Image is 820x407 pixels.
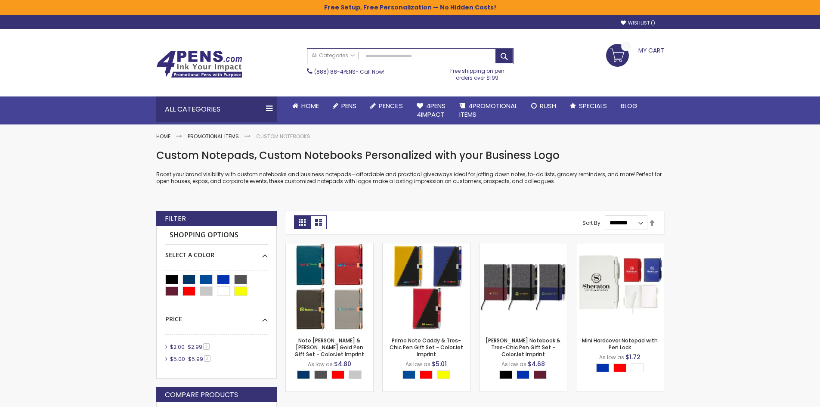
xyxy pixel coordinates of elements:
[285,96,326,115] a: Home
[534,370,547,379] div: Dark Red
[501,360,526,368] span: As low as
[156,171,664,185] p: Boost your brand visibility with custom notebooks and business notepads—affordable and practical ...
[297,370,366,381] div: Select A Color
[314,68,384,75] span: - Call Now!
[459,101,517,119] span: 4PROMOTIONAL ITEMS
[452,96,524,124] a: 4PROMOTIONALITEMS
[499,370,512,379] div: Black
[168,355,214,363] a: $5.00-$5.993
[170,343,185,351] span: $2.00
[308,360,333,368] span: As low as
[383,243,470,331] img: Primo Note Caddy & Tres-Chic Pen Gift Set - ColorJet Imprint
[301,101,319,110] span: Home
[499,370,551,381] div: Select A Color
[156,96,277,122] div: All Categories
[621,101,637,110] span: Blog
[156,133,170,140] a: Home
[379,101,403,110] span: Pencils
[528,360,545,368] span: $4.68
[363,96,410,115] a: Pencils
[165,226,268,245] strong: Shopping Options
[486,337,560,358] a: [PERSON_NAME] Notebook & Tres-Chic Pen Gift Set - ColorJet Imprint
[563,96,614,115] a: Specials
[420,370,433,379] div: Red
[410,96,452,124] a: 4Pens4impact
[314,68,356,75] a: (888) 88-4PENS
[165,390,238,400] strong: Compare Products
[156,149,664,162] h1: Custom Notepads, Custom Notebooks Personalized with your Business Logo
[203,343,210,350] span: 1
[579,101,607,110] span: Specials
[596,364,648,374] div: Select A Color
[582,219,600,226] label: Sort By
[326,96,363,115] a: Pens
[582,337,658,351] a: Mini Hardcover Notepad with Pen Lock
[334,360,351,368] span: $4.80
[349,370,362,379] div: Silver
[596,364,609,372] div: Blue
[437,370,450,379] div: Yellow
[256,133,310,140] strong: Custom Notebooks
[204,355,210,362] span: 3
[165,245,268,259] div: Select A Color
[286,243,373,331] img: Note Caddy & Crosby Rose Gold Pen Gift Set - ColorJet Imprint
[188,355,203,363] span: $5.99
[165,309,268,323] div: Price
[405,360,430,368] span: As low as
[188,133,239,140] a: Promotional Items
[631,364,644,372] div: White
[390,337,463,358] a: Primo Note Caddy & Tres-Chic Pen Gift Set - ColorJet Imprint
[480,243,567,331] img: Twain Notebook & Tres-Chic Pen Gift Set - ColorJet Imprint
[312,52,355,59] span: All Categories
[341,101,356,110] span: Pens
[165,214,186,224] strong: Filter
[432,360,447,368] span: $5.01
[517,370,529,379] div: Blue
[480,243,567,250] a: Twain Notebook & Tres-Chic Pen Gift Set - ColorJet Imprint
[599,354,624,361] span: As low as
[294,215,310,229] strong: Grid
[441,64,514,81] div: Free shipping on pen orders over $199
[170,355,185,363] span: $5.00
[331,370,344,379] div: Red
[286,243,373,250] a: Note Caddy & Crosby Rose Gold Pen Gift Set - ColorJet Imprint
[294,337,364,358] a: Note [PERSON_NAME] & [PERSON_NAME] Gold Pen Gift Set - ColorJet Imprint
[402,370,415,379] div: Dark Blue
[297,370,310,379] div: Navy Blue
[540,101,556,110] span: Rush
[383,243,470,250] a: Primo Note Caddy & Tres-Chic Pen Gift Set - ColorJet Imprint
[188,343,202,351] span: $2.99
[576,243,664,250] a: Mini Hardcover Notepad with Pen Lock
[307,49,359,63] a: All Categories
[621,20,655,26] a: Wishlist
[625,353,641,361] span: $1.72
[417,101,446,119] span: 4Pens 4impact
[524,96,563,115] a: Rush
[168,343,213,351] a: $2.00-$2.991
[402,370,454,381] div: Select A Color
[314,370,327,379] div: Gunmetal
[613,364,626,372] div: Red
[156,50,242,78] img: 4Pens Custom Pens and Promotional Products
[576,243,664,331] img: Mini Hardcover Notepad with Pen Lock
[614,96,644,115] a: Blog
